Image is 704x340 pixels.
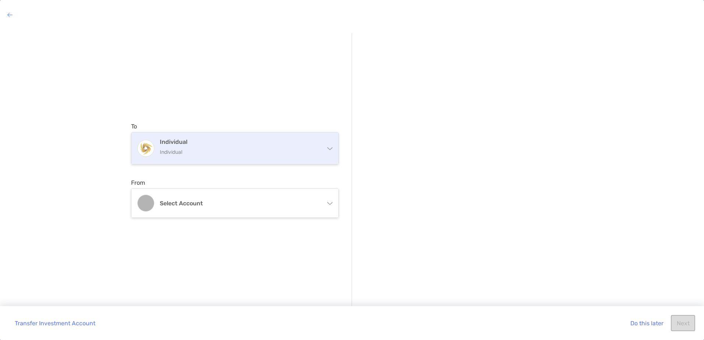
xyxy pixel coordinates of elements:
h4: Individual [160,138,319,145]
h4: Select account [160,200,319,207]
p: Individual [160,148,319,157]
button: Transfer Investment Account [9,315,101,331]
img: Individual [138,141,154,156]
button: Do this later [624,315,669,331]
label: From [131,179,145,186]
label: To [131,123,137,130]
